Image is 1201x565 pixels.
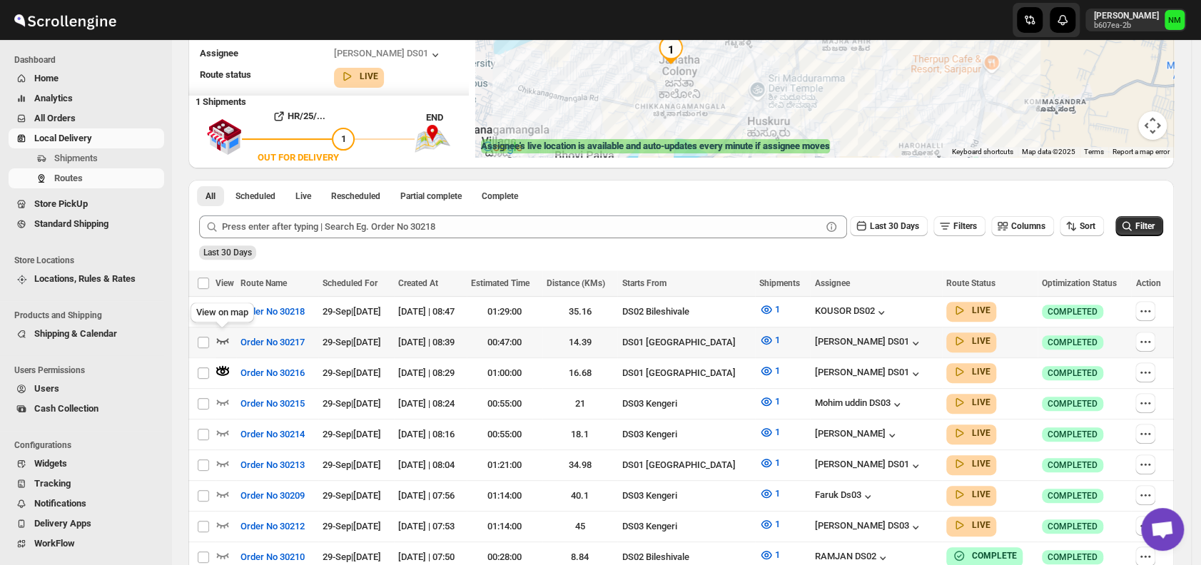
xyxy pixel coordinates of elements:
[547,519,614,534] div: 45
[547,305,614,319] div: 35.16
[323,490,381,501] span: 29-Sep | [DATE]
[775,304,780,315] span: 1
[341,133,346,144] span: 1
[952,426,990,440] button: LIVE
[751,360,789,382] button: 1
[240,489,305,503] span: Order No 30209
[991,216,1054,236] button: Columns
[1048,521,1098,532] span: COMPLETED
[471,519,538,534] div: 01:14:00
[751,452,789,474] button: 1
[14,255,164,266] span: Store Locations
[479,138,526,157] img: Google
[9,269,164,289] button: Locations, Rules & Rates
[547,335,614,350] div: 14.39
[323,367,381,378] span: 29-Sep | [DATE]
[775,457,780,468] span: 1
[622,427,750,442] div: DS03 Kengeri
[34,93,73,103] span: Analytics
[232,484,313,507] button: Order No 30209
[814,278,849,288] span: Assignee
[952,518,990,532] button: LIVE
[972,305,990,315] b: LIVE
[952,303,990,317] button: LIVE
[9,168,164,188] button: Routes
[232,515,313,538] button: Order No 30212
[972,428,990,438] b: LIVE
[9,88,164,108] button: Analytics
[34,478,71,489] span: Tracking
[775,396,780,407] span: 1
[323,551,381,562] span: 29-Sep | [DATE]
[398,305,462,319] div: [DATE] | 08:47
[9,454,164,474] button: Widgets
[240,397,305,411] span: Order No 30215
[946,278,995,288] span: Route Status
[850,216,928,236] button: Last 30 Days
[398,366,462,380] div: [DATE] | 08:29
[952,147,1013,157] button: Keyboard shortcuts
[216,278,234,288] span: View
[870,221,919,231] span: Last 30 Days
[775,488,780,499] span: 1
[398,427,462,442] div: [DATE] | 08:16
[1094,10,1159,21] p: [PERSON_NAME]
[398,489,462,503] div: [DATE] | 07:56
[622,305,750,319] div: DS02 Bileshivale
[952,457,990,471] button: LIVE
[14,54,164,66] span: Dashboard
[751,329,789,352] button: 1
[334,48,442,62] button: [PERSON_NAME] DS01
[814,367,923,381] button: [PERSON_NAME] DS01
[232,423,313,446] button: Order No 30214
[34,518,91,529] span: Delivery Apps
[933,216,985,236] button: Filters
[481,139,830,153] label: Assignee's live location is available and auto-updates every minute if assignee moves
[814,459,923,473] button: [PERSON_NAME] DS01
[547,397,614,411] div: 21
[471,335,538,350] div: 00:47:00
[54,173,83,183] span: Routes
[232,362,313,385] button: Order No 30216
[34,73,59,83] span: Home
[206,190,216,202] span: All
[232,331,313,354] button: Order No 30217
[1094,21,1159,30] p: b607ea-2b
[398,519,462,534] div: [DATE] | 07:53
[323,337,381,347] span: 29-Sep | [DATE]
[288,111,325,121] b: HR/25/...
[295,190,311,202] span: Live
[471,427,538,442] div: 00:55:00
[1135,221,1155,231] span: Filter
[34,538,75,549] span: WorkFlow
[11,2,118,38] img: ScrollEngine
[197,186,224,206] button: All routes
[34,498,86,509] span: Notifications
[471,397,538,411] div: 00:55:00
[952,487,990,502] button: LIVE
[547,458,614,472] div: 34.98
[547,550,614,564] div: 8.84
[1048,367,1098,379] span: COMPLETED
[9,399,164,419] button: Cash Collection
[972,551,1017,561] b: COMPLETE
[622,550,750,564] div: DS02 Bileshivale
[972,397,990,407] b: LIVE
[54,153,98,163] span: Shipments
[471,305,538,319] div: 01:29:00
[775,365,780,376] span: 1
[200,69,251,80] span: Route status
[360,71,378,81] b: LIVE
[240,305,305,319] span: Order No 30218
[751,513,789,536] button: 1
[1141,508,1184,551] div: Open chat
[814,551,890,565] button: RAMJAN DS02
[953,221,977,231] span: Filters
[1048,429,1098,440] span: COMPLETED
[952,549,1017,563] button: COMPLETE
[952,334,990,348] button: LIVE
[657,36,685,64] div: 1
[1048,459,1098,471] span: COMPLETED
[547,489,614,503] div: 40.1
